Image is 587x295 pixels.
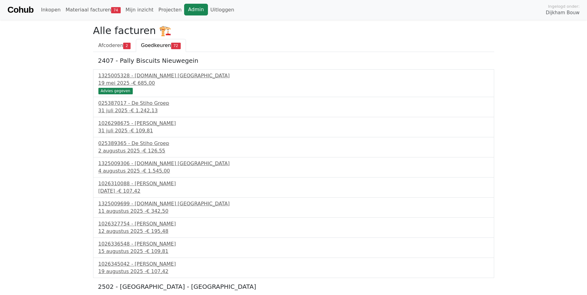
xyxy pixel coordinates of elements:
[98,140,489,147] div: 025389365 - De Stiho Groep
[98,228,489,235] div: 12 augustus 2025 -
[98,240,489,248] div: 1026336548 - [PERSON_NAME]
[98,268,489,275] div: 19 augustus 2025 -
[184,4,208,15] a: Admin
[546,9,580,16] span: Dijkham Bouw
[141,42,171,48] span: Goedkeuren
[131,108,158,113] span: € 1.242,13
[98,207,489,215] div: 11 augustus 2025 -
[143,168,170,174] span: € 1.545,00
[98,248,489,255] div: 15 augustus 2025 -
[98,42,123,48] span: Afcoderen
[156,4,184,16] a: Projecten
[111,7,121,13] span: 74
[98,72,489,93] a: 1325005328 - [DOMAIN_NAME] [GEOGRAPHIC_DATA]19 mei 2025 -€ 685,00 Advies gegeven
[93,25,494,36] h2: Alle facturen 🏗️
[123,43,130,49] span: 2
[118,188,140,194] span: € 107,42
[98,100,489,107] div: 025387017 - De Stiho Groep
[98,260,489,275] a: 1026345042 - [PERSON_NAME]19 augustus 2025 -€ 107,42
[98,160,489,175] a: 1325009306 - [DOMAIN_NAME] [GEOGRAPHIC_DATA]4 augustus 2025 -€ 1.545,00
[98,72,489,79] div: 1325005328 - [DOMAIN_NAME] [GEOGRAPHIC_DATA]
[136,39,186,52] a: Goedkeuren72
[98,180,489,195] a: 1026310088 - [PERSON_NAME][DATE] -€ 107,42
[98,180,489,187] div: 1026310088 - [PERSON_NAME]
[98,260,489,268] div: 1026345042 - [PERSON_NAME]
[171,43,181,49] span: 72
[123,4,156,16] a: Mijn inzicht
[98,127,489,135] div: 31 juli 2025 -
[146,228,168,234] span: € 195,48
[146,248,168,254] span: € 109,81
[98,220,489,235] a: 1026327754 - [PERSON_NAME]12 augustus 2025 -€ 195,48
[143,148,165,154] span: € 126,55
[98,283,489,290] h5: 2502 - [GEOGRAPHIC_DATA] - [GEOGRAPHIC_DATA]
[98,107,489,114] div: 31 juli 2025 -
[98,200,489,207] div: 1325009699 - [DOMAIN_NAME] [GEOGRAPHIC_DATA]
[131,128,153,134] span: € 109,81
[208,4,237,16] a: Uitloggen
[98,220,489,228] div: 1026327754 - [PERSON_NAME]
[7,2,33,17] a: Cohub
[98,120,489,127] div: 1026298675 - [PERSON_NAME]
[93,39,136,52] a: Afcoderen2
[98,120,489,135] a: 1026298675 - [PERSON_NAME]31 juli 2025 -€ 109,81
[98,160,489,167] div: 1325009306 - [DOMAIN_NAME] [GEOGRAPHIC_DATA]
[133,80,155,86] span: € 685,00
[146,208,168,214] span: € 342,50
[98,187,489,195] div: [DATE] -
[98,167,489,175] div: 4 augustus 2025 -
[63,4,123,16] a: Materiaal facturen74
[98,79,489,87] div: 19 mei 2025 -
[98,57,489,64] h5: 2407 - Pally Biscuits Nieuwegein
[146,268,168,274] span: € 107,42
[548,3,580,9] span: Ingelogd onder:
[98,100,489,114] a: 025387017 - De Stiho Groep31 juli 2025 -€ 1.242,13
[98,140,489,155] a: 025389365 - De Stiho Groep2 augustus 2025 -€ 126,55
[38,4,63,16] a: Inkopen
[98,88,133,94] div: Advies gegeven
[98,147,489,155] div: 2 augustus 2025 -
[98,240,489,255] a: 1026336548 - [PERSON_NAME]15 augustus 2025 -€ 109,81
[98,200,489,215] a: 1325009699 - [DOMAIN_NAME] [GEOGRAPHIC_DATA]11 augustus 2025 -€ 342,50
